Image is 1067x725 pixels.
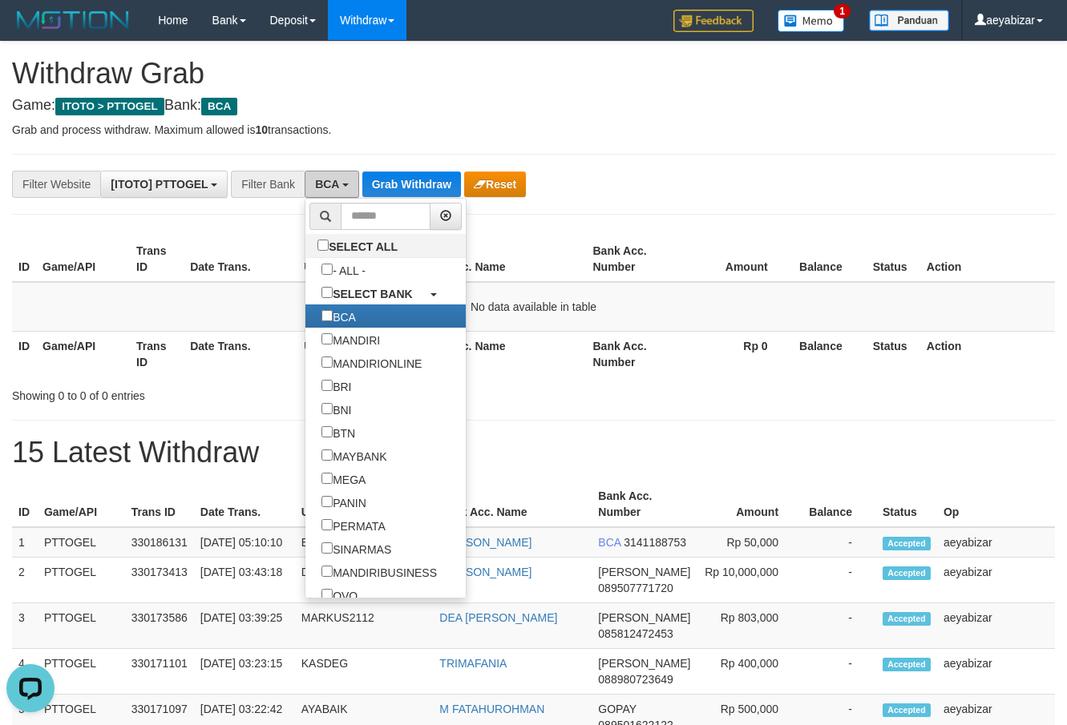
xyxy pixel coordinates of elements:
th: User ID [295,481,434,527]
a: [PERSON_NAME] [439,566,531,578]
td: Rp 10,000,000 [697,558,802,603]
label: MEGA [305,467,382,490]
img: MOTION_logo.png [12,8,134,32]
span: [PERSON_NAME] [598,611,690,624]
button: Reset [464,171,526,197]
div: Filter Bank [231,171,305,198]
td: [DATE] 05:10:10 [194,527,295,558]
span: Copy 089507771720 to clipboard [598,582,673,594]
input: BCA [321,310,333,321]
label: BNI [305,397,367,421]
th: Date Trans. [194,481,295,527]
td: [DATE] 03:23:15 [194,649,295,695]
span: Accepted [883,703,931,717]
input: PERMATA [321,519,333,530]
input: SINARMAS [321,542,333,554]
td: 330186131 [125,527,194,558]
span: BCA [201,98,237,115]
span: GOPAY [598,703,636,715]
input: OVO [321,589,333,600]
th: Trans ID [125,481,194,527]
input: PANIN [321,496,333,507]
td: - [802,527,876,558]
td: 3 [12,603,38,649]
span: Accepted [883,566,931,580]
th: Balance [792,236,867,282]
th: Status [867,331,920,377]
td: [DATE] 03:43:18 [194,558,295,603]
label: MANDIRIONLINE [305,351,438,374]
a: M FATAHUROHMAN [439,703,544,715]
td: BELLE25 [295,527,434,558]
input: BTN [321,426,333,437]
a: [PERSON_NAME] [439,536,531,549]
th: Bank Acc. Number [586,331,680,377]
td: 330171101 [125,649,194,695]
th: Trans ID [130,236,184,282]
a: DEA [PERSON_NAME] [439,611,557,624]
td: 330173586 [125,603,194,649]
span: Accepted [883,658,931,671]
img: panduan.png [869,10,949,31]
label: MAYBANK [305,444,402,467]
input: SELECT ALL [317,240,329,251]
th: Status [867,236,920,282]
th: Game/API [38,481,125,527]
input: MANDIRIBUSINESS [321,566,333,577]
th: Date Trans. [184,331,297,377]
td: - [802,603,876,649]
label: MANDIRIBUSINESS [305,560,453,583]
th: Bank Acc. Name [433,481,592,527]
th: Game/API [36,236,130,282]
td: aeyabizar [937,558,1055,603]
span: [PERSON_NAME] [598,566,690,578]
input: MAYBANK [321,449,333,461]
a: SELECT BANK [305,281,466,304]
span: Copy 088980723649 to clipboard [598,673,673,686]
th: Amount [697,481,802,527]
th: ID [12,481,38,527]
input: - ALL - [321,264,333,275]
td: aeyabizar [937,649,1055,695]
td: PTTOGEL [38,558,125,603]
td: Rp 400,000 [697,649,802,695]
button: Grab Withdraw [362,171,461,197]
td: 330173413 [125,558,194,603]
th: Trans ID [130,331,184,377]
strong: 10 [255,123,268,136]
div: Showing 0 to 0 of 0 entries [12,381,433,404]
td: Rp 803,000 [697,603,802,649]
td: PTTOGEL [38,527,125,558]
td: KASDEG [295,649,434,695]
td: 1 [12,527,38,558]
th: Bank Acc. Name [411,331,586,377]
th: Op [937,481,1055,527]
span: BCA [315,178,339,191]
span: Copy 085812472453 to clipboard [598,627,673,640]
th: Action [920,236,1055,282]
span: Accepted [883,612,931,626]
td: Rp 50,000 [697,527,802,558]
label: SELECT ALL [305,234,414,257]
button: BCA [305,171,359,198]
th: Amount [681,236,792,282]
div: Filter Website [12,171,100,198]
td: aeyabizar [937,603,1055,649]
h1: Withdraw Grab [12,58,1055,90]
td: 4 [12,649,38,695]
span: ITOTO > PTTOGEL [55,98,164,115]
td: No data available in table [12,282,1055,332]
span: [ITOTO] PTTOGEL [111,178,208,191]
th: Rp 0 [681,331,792,377]
th: User ID [297,331,411,377]
input: BNI [321,403,333,414]
th: Balance [802,481,876,527]
th: Date Trans. [184,236,297,282]
input: MANDIRIONLINE [321,356,333,368]
b: SELECT BANK [333,288,413,300]
label: PERMATA [305,514,402,537]
th: Game/API [36,331,130,377]
span: Accepted [883,537,931,550]
input: SELECT BANK [321,287,333,298]
th: Bank Acc. Name [411,236,586,282]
